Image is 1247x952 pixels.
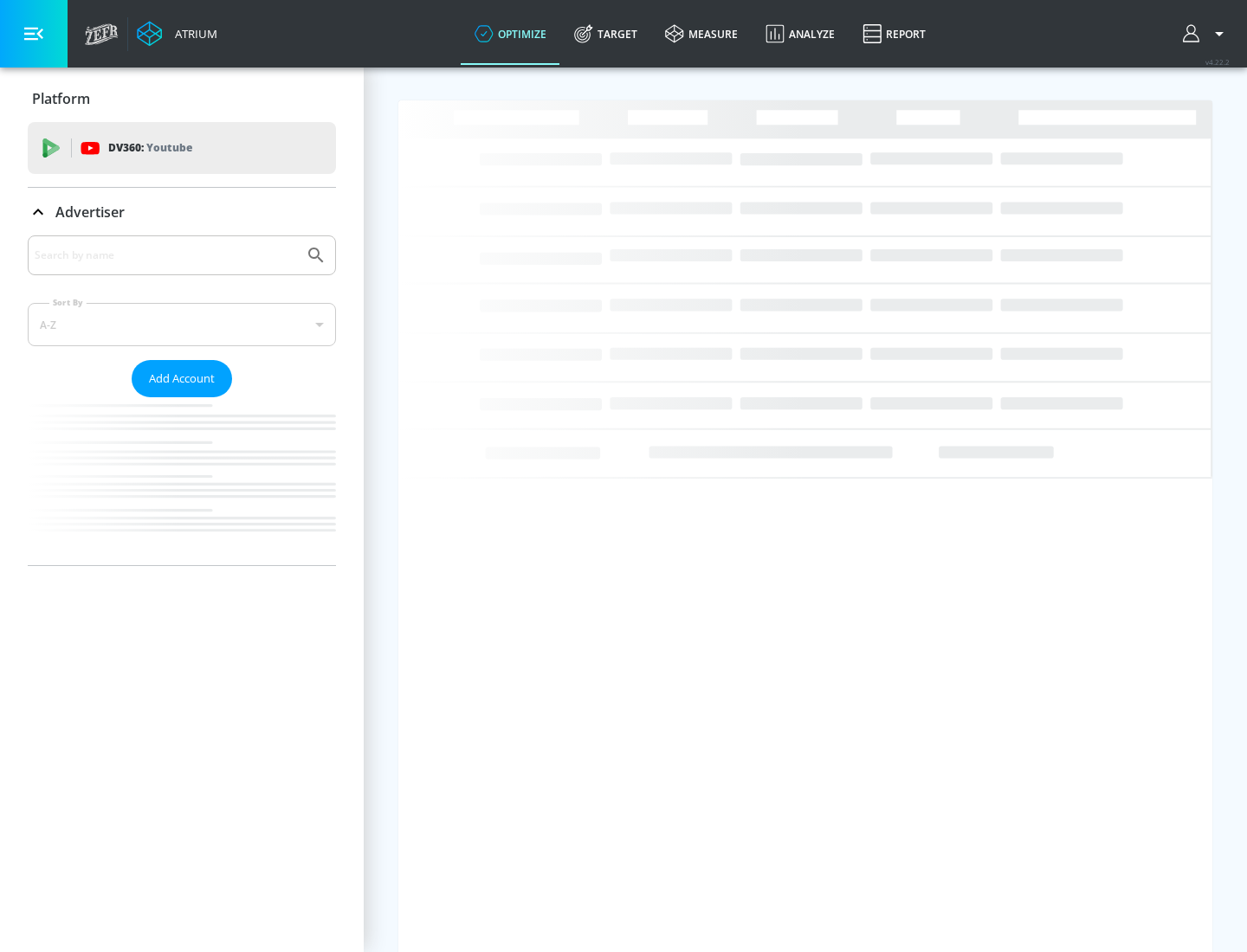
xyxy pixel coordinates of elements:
[1205,57,1230,67] span: v 4.22.2
[108,138,192,158] p: DV360:
[137,21,217,47] a: Atrium
[55,203,125,222] p: Advertiser
[752,3,849,65] a: Analyze
[28,397,336,565] nav: list of Advertiser
[28,122,336,174] div: DV360: Youtube
[461,3,560,65] a: optimize
[560,3,651,65] a: Target
[49,297,87,308] label: Sort By
[651,3,752,65] a: measure
[28,188,336,236] div: Advertiser
[849,3,940,65] a: Report
[146,138,192,157] p: Youtube
[35,244,297,267] input: Search by name
[28,74,336,123] div: Platform
[28,235,336,565] div: Advertiser
[32,89,90,108] p: Platform
[168,26,217,42] div: Atrium
[149,369,215,389] span: Add Account
[28,303,336,346] div: A-Z
[132,360,232,397] button: Add Account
